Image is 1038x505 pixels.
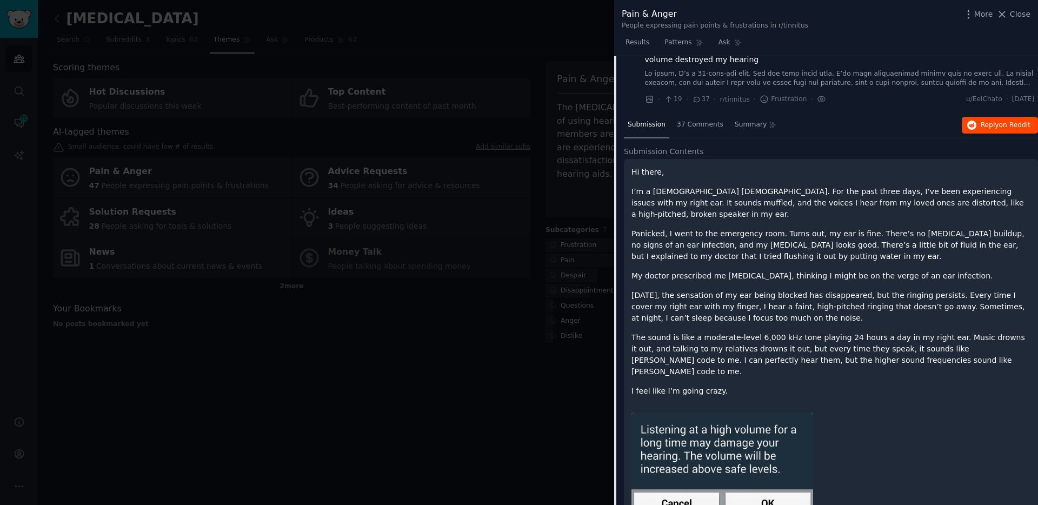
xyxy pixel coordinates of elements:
a: Results [622,34,653,56]
span: u/EelChato [966,95,1002,104]
p: Panicked, I went to the emergency room. Turns out, my ear is fine. There’s no [MEDICAL_DATA] buil... [631,228,1030,262]
span: · [686,94,688,105]
span: 37 [692,95,710,104]
button: Close [996,9,1030,20]
span: · [658,94,660,105]
span: Reply [981,121,1030,130]
span: on Reddit [999,121,1030,129]
p: [DATE], the sensation of my ear being blocked has disappeared, but the ringing persists. Every ti... [631,290,1030,324]
span: · [754,94,756,105]
span: [DATE] [1012,95,1034,104]
span: Patterns [664,38,691,48]
button: More [963,9,993,20]
span: r/tinnitus [720,96,750,103]
a: Lo ipsum, D’s a 31-cons-adi elit. Sed doe temp incid utla, E’do magn aliquaenimad minimv quis no ... [645,69,1035,88]
span: · [810,94,813,105]
span: 19 [664,95,682,104]
span: Close [1010,9,1030,20]
span: Ask [718,38,730,48]
span: · [714,94,716,105]
span: Submission [628,120,666,130]
span: 37 Comments [677,120,723,130]
span: Results [626,38,649,48]
a: Patterns [661,34,707,56]
a: Ask [715,34,746,56]
button: Replyon Reddit [962,117,1038,134]
span: Frustration [760,95,807,104]
span: Submission Contents [624,146,704,157]
span: · [1006,95,1008,104]
div: People expressing pain points & frustrations in r/tinnitus [622,21,808,31]
span: Summary [735,120,767,130]
span: More [974,9,993,20]
p: I feel like I’m going crazy. [631,386,1030,397]
p: I’m a [DEMOGRAPHIC_DATA] [DEMOGRAPHIC_DATA]. For the past three days, I’ve been experiencing issu... [631,186,1030,220]
p: My doctor prescribed me [MEDICAL_DATA], thinking I might be on the verge of an ear infection. [631,270,1030,282]
p: Hi there, [631,167,1030,178]
div: Pain & Anger [622,8,808,21]
p: The sound is like a moderate-level 6,000 kHz tone playing 24 hours a day in my right ear. Music d... [631,332,1030,377]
